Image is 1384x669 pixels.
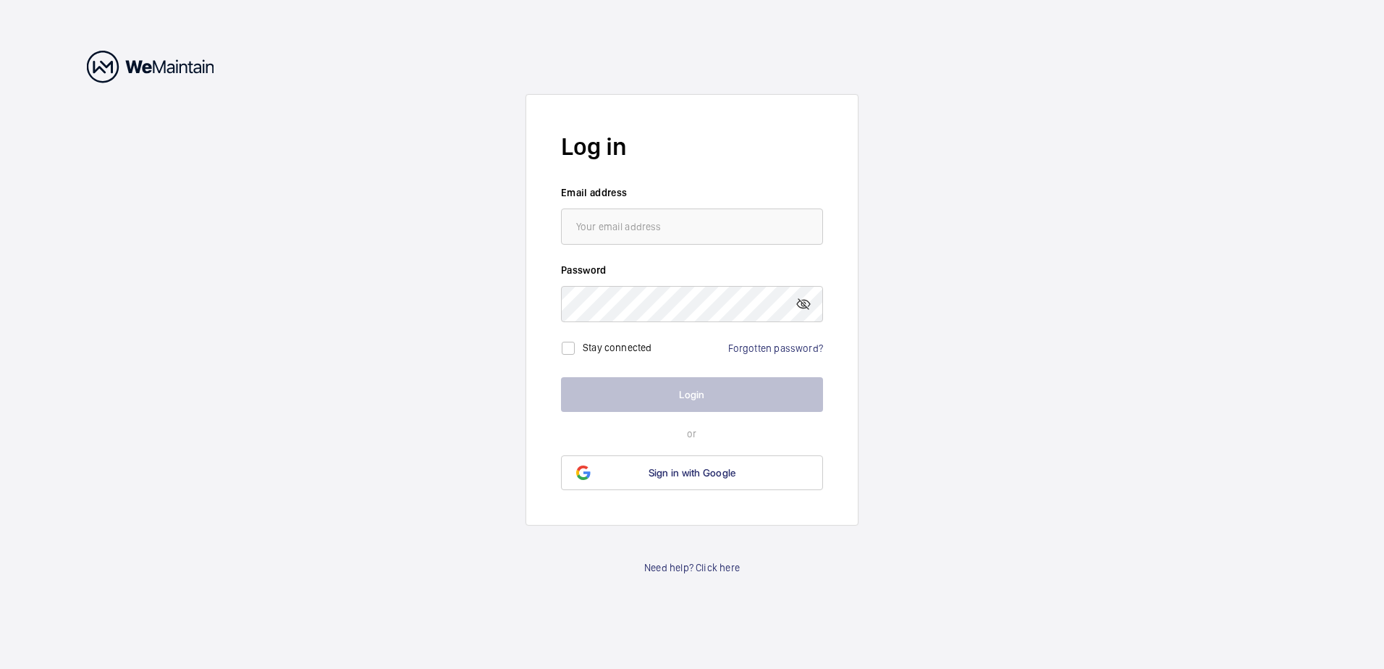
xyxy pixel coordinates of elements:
[561,209,823,245] input: Your email address
[561,130,823,164] h2: Log in
[644,560,740,575] a: Need help? Click here
[649,467,736,479] span: Sign in with Google
[561,263,823,277] label: Password
[583,342,652,353] label: Stay connected
[561,185,823,200] label: Email address
[561,426,823,441] p: or
[561,377,823,412] button: Login
[728,342,823,354] a: Forgotten password?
